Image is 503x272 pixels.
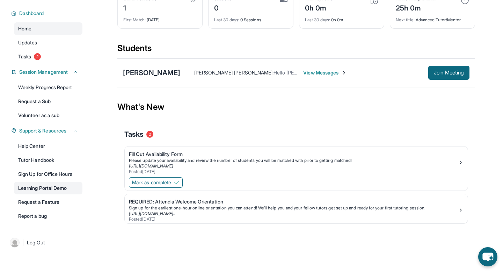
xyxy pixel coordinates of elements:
[123,13,197,23] div: [DATE]
[132,179,171,186] span: Mark as complete
[14,22,82,35] a: Home
[434,71,464,75] span: Join Meeting
[22,238,24,247] span: |
[305,13,378,23] div: 0h 0m
[125,194,468,223] a: REQUIRED: Attend a Welcome OrientationSign up for the earliest one-hour online orientation you ca...
[174,180,180,185] img: Mark as complete
[16,69,78,76] button: Session Management
[16,127,78,134] button: Support & Resources
[129,198,458,205] div: REQUIRED: Attend a Welcome Orientation
[129,169,458,174] div: Posted [DATE]
[18,25,31,32] span: Home
[428,66,469,80] button: Join Meeting
[19,127,66,134] span: Support & Resources
[305,17,330,22] span: Last 30 days :
[214,13,287,23] div: 0 Sessions
[123,2,156,13] div: 1
[478,247,497,266] button: chat-button
[124,129,144,139] span: Tasks
[123,68,180,78] div: [PERSON_NAME]
[14,210,82,222] a: Report a bug
[14,81,82,94] a: Weekly Progress Report
[14,196,82,208] a: Request a Feature
[34,53,41,60] span: 2
[19,10,44,17] span: Dashboard
[18,39,37,46] span: Updates
[129,205,458,211] div: Sign up for the earliest one-hour online orientation you can attend! We’ll help you and your fell...
[18,53,31,60] span: Tasks
[27,239,45,246] span: Log Out
[14,140,82,152] a: Help Center
[19,69,68,76] span: Session Management
[214,2,232,13] div: 0
[14,50,82,63] a: Tasks2
[129,163,173,169] a: [URL][DOMAIN_NAME]
[146,131,153,138] span: 2
[10,238,20,248] img: user-img
[14,109,82,122] a: Volunteer as a sub
[129,151,458,158] div: Fill Out Availability Form
[125,146,468,176] a: Fill Out Availability FormPlease update your availability and review the number of students you w...
[129,177,183,188] button: Mark as complete
[129,216,458,222] div: Posted [DATE]
[117,92,475,122] div: What's New
[396,17,415,22] span: Next title :
[303,69,347,76] span: View Messages
[16,10,78,17] button: Dashboard
[214,17,239,22] span: Last 30 days :
[123,17,146,22] span: First Match :
[305,2,333,13] div: 0h 0m
[7,235,82,250] a: |Log Out
[14,36,82,49] a: Updates
[14,182,82,194] a: Learning Portal Demo
[14,154,82,166] a: Tutor Handbook
[341,70,347,76] img: Chevron-Right
[14,168,82,180] a: Sign Up for Office Hours
[129,211,175,216] a: [URL][DOMAIN_NAME]..
[194,70,274,76] span: [PERSON_NAME] [PERSON_NAME] :
[129,158,458,163] div: Please update your availability and review the number of students you will be matched with prior ...
[396,13,469,23] div: Advanced Tutor/Mentor
[14,95,82,108] a: Request a Sub
[117,43,475,58] div: Students
[396,2,438,13] div: 25h 0m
